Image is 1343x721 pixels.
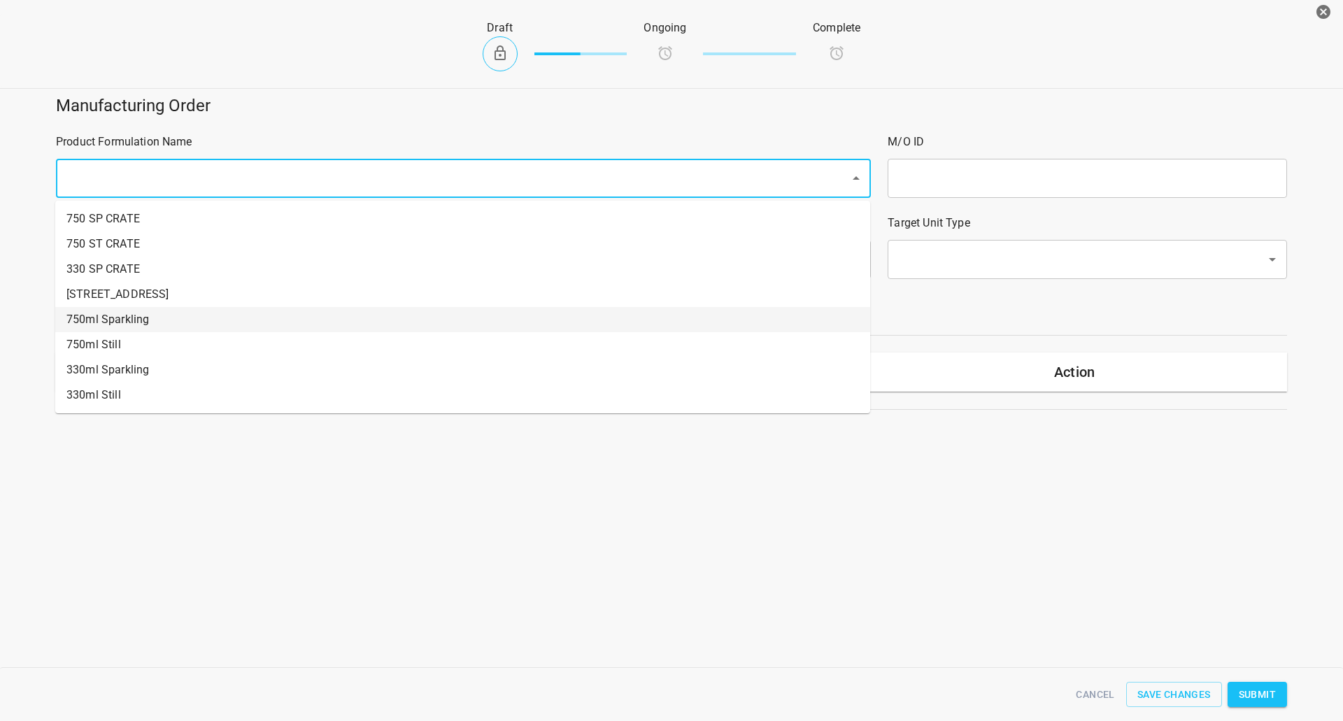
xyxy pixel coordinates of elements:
p: Target Unit Type [888,215,1287,231]
h6: Action [1054,361,1287,383]
p: Complete [813,20,860,36]
li: 750 ST CRATE [55,231,870,257]
button: Save Changes [1126,682,1222,708]
span: Cancel [1076,686,1114,704]
p: M/O ID [888,134,1287,150]
h5: Manufacturing Order [56,94,1287,117]
li: 330 SP CRATE [55,257,870,282]
span: Submit [1239,686,1276,704]
p: Product Formulation Name [56,134,871,150]
li: 750ml Still [55,332,870,357]
li: 330ml Still [55,383,870,408]
button: Close [846,169,866,188]
p: Ongoing [644,20,686,36]
button: Cancel [1070,682,1120,708]
li: 330ml Sparkling [55,357,870,383]
p: Draft [483,20,518,36]
button: Submit [1228,682,1287,708]
span: Save Changes [1137,686,1211,704]
li: [STREET_ADDRESS] [55,282,870,307]
h6: Lot Code [804,361,1037,383]
li: 750 SP CRATE [55,206,870,231]
button: Open [1263,250,1282,269]
li: 750ml Sparkling [55,307,870,332]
